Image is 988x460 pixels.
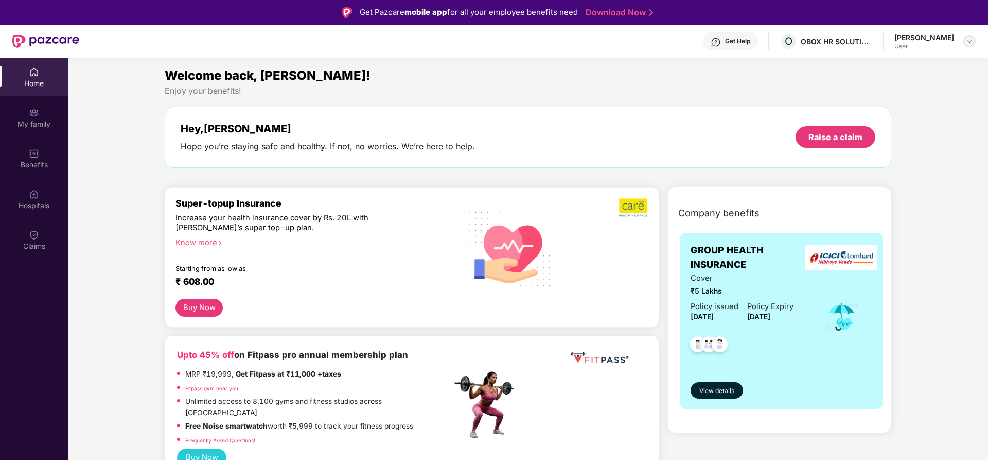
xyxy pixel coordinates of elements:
[691,243,810,272] span: GROUP HEALTH INSURANCE
[175,276,441,288] div: ₹ 608.00
[177,350,234,360] b: Upto 45% off
[165,68,370,83] span: Welcome back, [PERSON_NAME]!
[29,230,39,240] img: svg+xml;base64,PHN2ZyBpZD0iQ2xhaW0iIHhtbG5zPSJodHRwOi8vd3d3LnczLm9yZy8yMDAwL3N2ZyIgd2lkdGg9IjIwIi...
[342,7,352,18] img: Logo
[805,245,877,270] img: insurerLogo
[586,7,650,18] a: Download Now
[894,42,954,50] div: User
[747,301,793,313] div: Policy Expiry
[185,385,238,391] a: Fitpass gym near you
[461,198,559,298] img: svg+xml;base64,PHN2ZyB4bWxucz0iaHR0cDovL3d3dy53My5vcmcvMjAwMC9zdmciIHhtbG5zOnhsaW5rPSJodHRwOi8vd3...
[707,333,732,359] img: svg+xml;base64,PHN2ZyB4bWxucz0iaHR0cDovL3d3dy53My5vcmcvMjAwMC9zdmciIHdpZHRoPSI0OC45NDMiIGhlaWdodD...
[808,131,862,143] div: Raise a claim
[569,348,630,367] img: fppp.png
[825,300,858,334] img: icon
[747,313,770,321] span: [DATE]
[360,6,578,19] div: Get Pazcare for all your employee benefits need
[175,299,223,317] button: Buy Now
[725,37,750,45] div: Get Help
[236,370,341,378] strong: Get Fitpass at ₹11,000 +taxes
[185,422,268,430] strong: Free Noise smartwatch
[29,108,39,118] img: svg+xml;base64,PHN2ZyB3aWR0aD0iMjAiIGhlaWdodD0iMjAiIHZpZXdCb3g9IjAgMCAyMCAyMCIgZmlsbD0ibm9uZSIgeG...
[175,213,407,233] div: Increase your health insurance cover by Rs. 20L with [PERSON_NAME]’s super top-up plan.
[185,437,255,444] a: Frequently Asked Questions!
[177,350,408,360] b: on Fitpass pro annual membership plan
[678,206,760,220] span: Company benefits
[217,240,223,246] span: right
[801,37,873,46] div: OBOX HR SOLUTIONS PRIVATE LIMITED (ESCP)
[691,382,743,399] button: View details
[29,148,39,159] img: svg+xml;base64,PHN2ZyBpZD0iQmVuZWZpdHMiIHhtbG5zPSJodHRwOi8vd3d3LnczLm9yZy8yMDAwL3N2ZyIgd2lkdGg9Ij...
[165,86,891,96] div: Enjoy your benefits!
[185,421,413,432] p: worth ₹5,999 to track your fitness progress
[785,35,792,47] span: O
[691,286,793,297] span: ₹5 Lakhs
[12,35,79,48] img: New Pazcare Logo
[175,198,451,209] div: Super-topup Insurance
[29,67,39,77] img: svg+xml;base64,PHN2ZyBpZD0iSG9tZSIgeG1sbnM9Imh0dHA6Ly93d3cudzMub3JnLzIwMDAvc3ZnIiB3aWR0aD0iMjAiIG...
[649,7,653,18] img: Stroke
[894,32,954,42] div: [PERSON_NAME]
[181,141,475,152] div: Hope you’re staying safe and healthy. If not, no worries. We’re here to help.
[185,396,451,418] p: Unlimited access to 8,100 gyms and fitness studios across [GEOGRAPHIC_DATA]
[965,37,974,45] img: svg+xml;base64,PHN2ZyBpZD0iRHJvcGRvd24tMzJ4MzIiIHhtbG5zPSJodHRwOi8vd3d3LnczLm9yZy8yMDAwL3N2ZyIgd2...
[29,189,39,199] img: svg+xml;base64,PHN2ZyBpZD0iSG9zcGl0YWxzIiB4bWxucz0iaHR0cDovL3d3dy53My5vcmcvMjAwMC9zdmciIHdpZHRoPS...
[696,333,721,359] img: svg+xml;base64,PHN2ZyB4bWxucz0iaHR0cDovL3d3dy53My5vcmcvMjAwMC9zdmciIHdpZHRoPSI0OC45MTUiIGhlaWdodD...
[185,370,234,378] del: MRP ₹19,999,
[691,272,793,284] span: Cover
[404,7,447,17] strong: mobile app
[685,333,711,359] img: svg+xml;base64,PHN2ZyB4bWxucz0iaHR0cDovL3d3dy53My5vcmcvMjAwMC9zdmciIHdpZHRoPSI0OC45NDMiIGhlaWdodD...
[691,301,738,313] div: Policy issued
[451,369,523,441] img: fpp.png
[699,386,734,396] span: View details
[181,123,475,135] div: Hey, [PERSON_NAME]
[711,37,721,47] img: svg+xml;base64,PHN2ZyBpZD0iSGVscC0zMngzMiIgeG1sbnM9Imh0dHA6Ly93d3cudzMub3JnLzIwMDAvc3ZnIiB3aWR0aD...
[691,313,714,321] span: [DATE]
[175,238,445,245] div: Know more
[175,265,408,272] div: Starting from as low as
[619,198,648,217] img: b5dec4f62d2307b9de63beb79f102df3.png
